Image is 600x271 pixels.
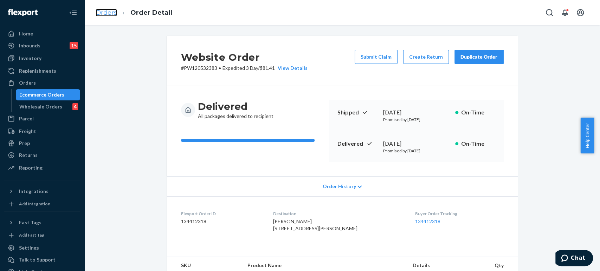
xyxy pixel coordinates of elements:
[19,256,56,263] div: Talk to Support
[461,140,495,148] p: On-Time
[4,28,80,39] a: Home
[415,218,440,224] a: 134412318
[461,108,495,117] p: On-Time
[96,9,117,16] a: Orders
[222,65,258,71] span: Expedited 3 Day
[19,232,44,238] div: Add Fast Tag
[542,6,556,20] button: Open Search Box
[19,103,62,110] div: Wholesale Orders
[4,231,80,239] a: Add Fast Tag
[219,65,221,71] span: •
[4,65,80,77] a: Replenishments
[580,118,594,153] button: Help Center
[403,50,449,64] button: Create Return
[70,42,78,49] div: 15
[19,201,50,207] div: Add Integration
[4,242,80,253] a: Settings
[383,108,450,117] div: [DATE]
[460,53,498,60] div: Duplicate Order
[273,211,404,217] dt: Destination
[337,140,378,148] p: Delivered
[181,65,308,72] p: # PW120532383 / $81.41
[573,6,587,20] button: Open account menu
[4,254,80,265] button: Talk to Support
[355,50,398,64] button: Submit Claim
[4,217,80,228] button: Fast Tags
[19,55,41,62] div: Inventory
[181,218,262,225] dd: 134412318
[4,77,80,88] a: Orders
[4,126,80,137] a: Freight
[4,40,80,51] a: Inbounds15
[322,183,356,190] span: Order History
[198,100,273,120] div: All packages delivered to recipient
[8,9,38,16] img: Flexport logo
[383,117,450,123] p: Promised by [DATE]
[454,50,504,64] button: Duplicate Order
[273,218,357,231] span: [PERSON_NAME] [STREET_ADDRESS][PERSON_NAME]
[19,42,40,49] div: Inbounds
[19,219,41,226] div: Fast Tags
[275,65,308,72] button: View Details
[181,50,308,65] h2: Website Order
[4,53,80,64] a: Inventory
[19,140,30,147] div: Prep
[383,148,450,154] p: Promised by [DATE]
[19,244,39,251] div: Settings
[4,162,80,173] a: Reporting
[558,6,572,20] button: Open notifications
[19,164,43,171] div: Reporting
[4,113,80,124] a: Parcel
[19,67,56,74] div: Replenishments
[4,186,80,197] button: Integrations
[16,101,80,112] a: Wholesale Orders4
[19,79,36,86] div: Orders
[4,200,80,208] a: Add Integration
[4,150,80,161] a: Returns
[337,108,378,117] p: Shipped
[19,91,64,98] div: Ecommerce Orders
[415,211,504,217] dt: Buyer Order Tracking
[181,211,262,217] dt: Flexport Order ID
[19,152,38,159] div: Returns
[19,128,36,135] div: Freight
[130,9,172,16] a: Order Detail
[19,188,49,195] div: Integrations
[198,100,273,113] h3: Delivered
[383,140,450,148] div: [DATE]
[19,30,33,37] div: Home
[66,6,80,20] button: Close Navigation
[16,89,80,100] a: Ecommerce Orders
[19,115,34,122] div: Parcel
[72,103,78,110] div: 4
[90,2,178,23] ol: breadcrumbs
[4,138,80,149] a: Prep
[555,250,593,267] iframe: Opens a widget where you can chat to one of our agents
